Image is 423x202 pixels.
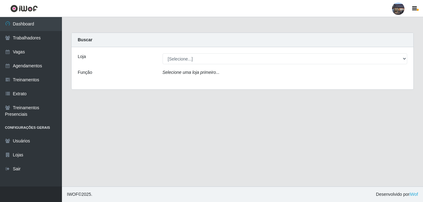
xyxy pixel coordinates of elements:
label: Loja [78,53,86,60]
label: Função [78,69,92,76]
span: Desenvolvido por [376,191,418,198]
img: CoreUI Logo [10,5,38,12]
i: Selecione uma loja primeiro... [163,70,220,75]
span: IWOF [67,192,78,197]
strong: Buscar [78,37,92,42]
span: © 2025 . [67,191,92,198]
a: iWof [409,192,418,197]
